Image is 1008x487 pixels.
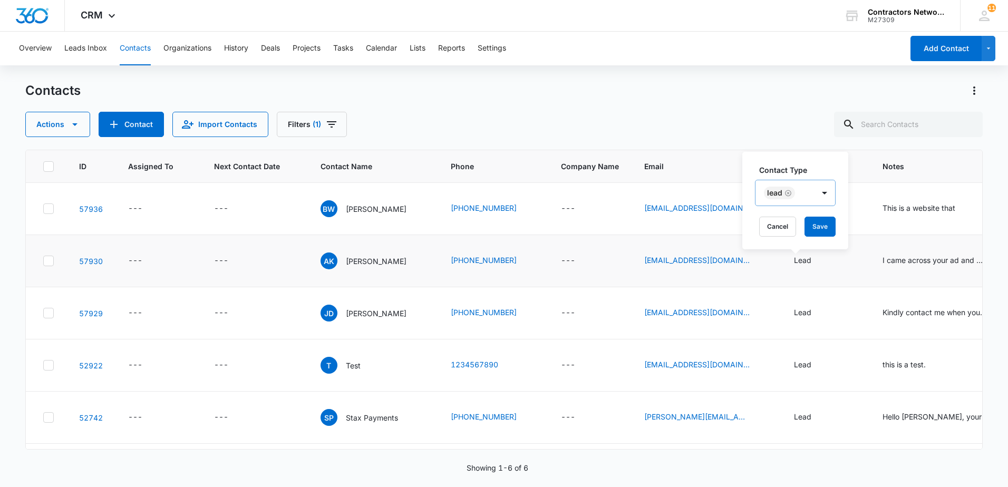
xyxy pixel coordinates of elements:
[128,255,161,267] div: Assigned To - - Select to Edit Field
[321,305,425,322] div: Contact Name - Jose Duarte - Select to Edit Field
[346,203,406,215] p: [PERSON_NAME]
[561,161,619,172] span: Company Name
[214,359,228,372] div: ---
[163,32,211,65] button: Organizations
[25,112,90,137] button: Actions
[79,361,103,370] a: Navigate to contact details page for Test
[79,413,103,422] a: Navigate to contact details page for Stax Payments
[410,32,425,65] button: Lists
[172,112,268,137] button: Import Contacts
[214,411,247,424] div: Next Contact Date - - Select to Edit Field
[561,202,575,215] div: ---
[561,411,594,424] div: Company Name - - Select to Edit Field
[451,411,517,422] a: [PHONE_NUMBER]
[214,359,247,372] div: Next Contact Date - - Select to Edit Field
[451,359,498,370] a: 1234567890
[79,204,103,213] a: Navigate to contact details page for Betty Wright
[214,307,247,319] div: Next Contact Date - - Select to Edit Field
[451,307,517,318] a: [PHONE_NUMBER]
[19,32,52,65] button: Overview
[561,307,594,319] div: Company Name - - Select to Edit Field
[883,202,974,215] div: Notes - This is a website that - Select to Edit Field
[25,83,81,99] h1: Contacts
[966,82,983,99] button: Actions
[451,202,517,213] a: [PHONE_NUMBER]
[438,32,465,65] button: Reports
[561,359,575,372] div: ---
[79,257,103,266] a: Navigate to contact details page for Anne Kuhlwilm
[451,307,536,319] div: Phone - (401) 793-6472 - Select to Edit Field
[883,255,1007,267] div: Notes - I came across your ad and would like to discuss it. Waiting for your response. - Select t...
[561,411,575,424] div: ---
[321,252,337,269] span: AK
[883,411,1007,424] div: Notes - Hello Jeffrey, your merchant services provider Stax Payments has been trying to reach you...
[644,359,750,370] a: [EMAIL_ADDRESS][DOMAIN_NAME]
[561,307,575,319] div: ---
[794,307,811,318] div: Lead
[321,252,425,269] div: Contact Name - Anne Kuhlwilm - Select to Edit Field
[883,307,1007,319] div: Notes - Kindly contact me when you re free. - Select to Edit Field
[321,161,410,172] span: Contact Name
[644,359,769,372] div: Email - test@test.com - Select to Edit Field
[759,164,840,176] label: Contact Type
[128,359,161,372] div: Assigned To - - Select to Edit Field
[834,112,983,137] input: Search Contacts
[883,411,988,422] div: Hello [PERSON_NAME], your merchant services provider Stax Payments has been trying to reach you s...
[805,217,836,237] button: Save
[261,32,280,65] button: Deals
[644,307,769,319] div: Email - jd06061971@gmail.com - Select to Edit Field
[767,189,782,197] div: Lead
[224,32,248,65] button: History
[644,202,750,213] a: [EMAIL_ADDRESS][DOMAIN_NAME]
[868,16,945,24] div: account id
[128,255,142,267] div: ---
[644,411,769,424] div: Email - andrew.winscott@staxpayments.com - Select to Edit Field
[128,202,161,215] div: Assigned To - - Select to Edit Field
[346,412,398,423] p: Stax Payments
[346,256,406,267] p: [PERSON_NAME]
[561,255,575,267] div: ---
[214,255,247,267] div: Next Contact Date - - Select to Edit Field
[64,32,107,65] button: Leads Inbox
[644,202,769,215] div: Email - four4animals@icloud.com - Select to Edit Field
[321,200,337,217] span: BW
[79,309,103,318] a: Navigate to contact details page for Jose Duarte
[883,359,926,370] div: this is a test.
[910,36,982,61] button: Add Contact
[451,255,536,267] div: Phone - (631) 587-1856 - Select to Edit Field
[313,121,321,128] span: (1)
[214,202,228,215] div: ---
[883,359,945,372] div: Notes - this is a test. - Select to Edit Field
[987,4,996,12] div: notifications count
[782,189,792,197] div: Remove Lead
[214,411,228,424] div: ---
[561,359,594,372] div: Company Name - - Select to Edit Field
[293,32,321,65] button: Projects
[644,307,750,318] a: [EMAIL_ADDRESS][DOMAIN_NAME]
[794,255,830,267] div: Contact Type - Lead - Select to Edit Field
[644,255,750,266] a: [EMAIL_ADDRESS][DOMAIN_NAME]
[214,161,280,172] span: Next Contact Date
[81,9,103,21] span: CRM
[883,255,988,266] div: I came across your ad and would like to discuss it. Waiting for your response.
[451,359,517,372] div: Phone - (123) 456-7890 - Select to Edit Field
[214,255,228,267] div: ---
[321,409,337,426] span: SP
[99,112,164,137] button: Add Contact
[128,411,142,424] div: ---
[868,8,945,16] div: account name
[451,161,520,172] span: Phone
[794,359,811,370] div: Lead
[644,161,753,172] span: Email
[333,32,353,65] button: Tasks
[794,255,811,266] div: Lead
[467,462,528,473] p: Showing 1-6 of 6
[277,112,347,137] button: Filters
[644,411,750,422] a: [PERSON_NAME][EMAIL_ADDRESS][PERSON_NAME][DOMAIN_NAME]
[794,307,830,319] div: Contact Type - Lead - Select to Edit Field
[346,360,361,371] p: Test
[321,305,337,322] span: JD
[644,255,769,267] div: Email - kuhlwilma@optonline.net - Select to Edit Field
[883,202,955,213] div: This is a website that
[128,307,142,319] div: ---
